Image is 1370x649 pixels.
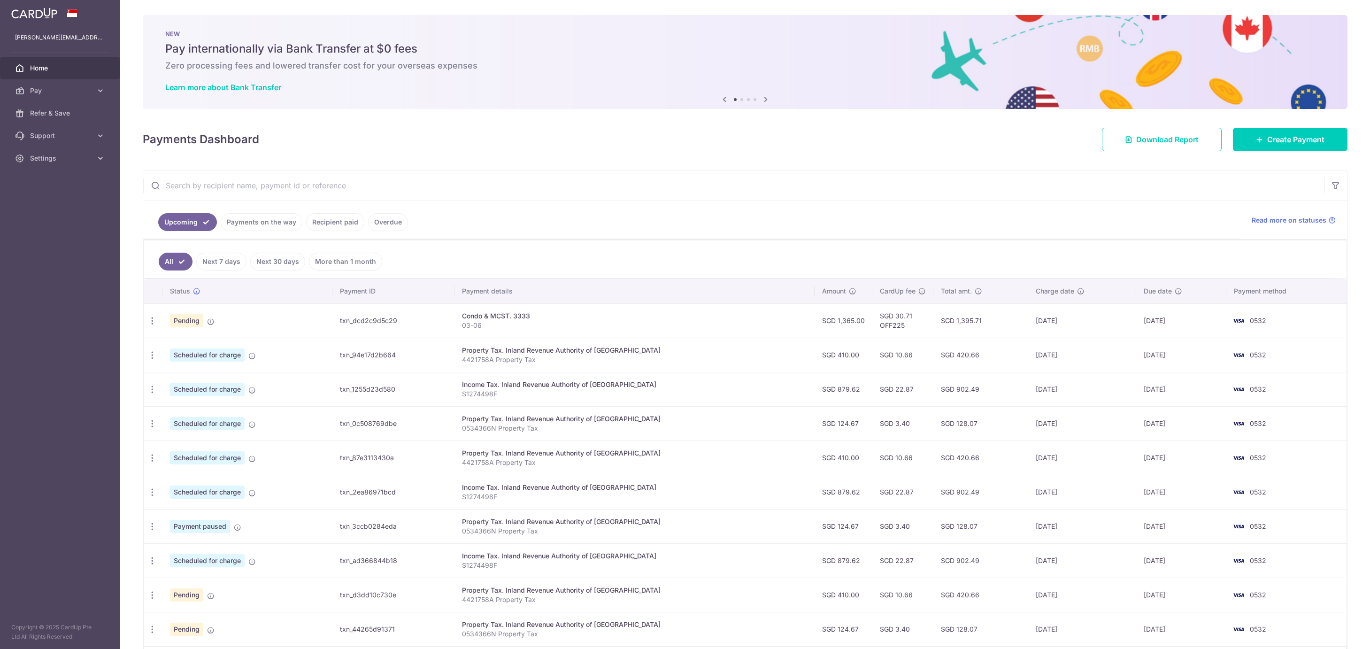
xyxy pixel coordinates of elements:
span: Scheduled for charge [170,417,245,430]
span: Home [30,63,92,73]
span: Settings [30,154,92,163]
td: [DATE] [1028,612,1136,646]
img: Bank transfer banner [143,15,1347,109]
img: Bank Card [1229,418,1248,429]
span: Refer & Save [30,108,92,118]
td: [DATE] [1028,338,1136,372]
div: Income Tax. Inland Revenue Authority of [GEOGRAPHIC_DATA] [462,380,807,389]
img: Bank Card [1229,349,1248,361]
span: Payment paused [170,520,230,533]
p: S1274498F [462,492,807,502]
td: SGD 124.67 [815,509,872,543]
p: S1274498F [462,561,807,570]
span: Scheduled for charge [170,486,245,499]
h5: Pay internationally via Bank Transfer at $0 fees [165,41,1325,56]
td: SGD 3.40 [872,406,933,440]
td: txn_3ccb0284eda [332,509,454,543]
a: Upcoming [158,213,217,231]
span: Pending [170,588,203,602]
td: SGD 410.00 [815,440,872,475]
td: [DATE] [1028,509,1136,543]
td: txn_87e3113430a [332,440,454,475]
td: SGD 902.49 [933,475,1028,509]
td: txn_dcd2c9d5c29 [332,303,454,338]
td: txn_0c508769dbe [332,406,454,440]
a: All [159,253,192,270]
span: 0532 [1250,317,1266,324]
span: Pending [170,623,203,636]
td: SGD 10.66 [872,578,933,612]
td: SGD 879.62 [815,543,872,578]
p: 0534366N Property Tax [462,526,807,536]
p: 4421758A Property Tax [462,458,807,467]
td: txn_d3dd10c730e [332,578,454,612]
div: Condo & MCST. 3333 [462,311,807,321]
span: Charge date [1036,286,1074,296]
img: Bank Card [1229,521,1248,532]
div: Property Tax. Inland Revenue Authority of [GEOGRAPHIC_DATA] [462,346,807,355]
td: [DATE] [1028,440,1136,475]
td: txn_ad366844b18 [332,543,454,578]
span: Scheduled for charge [170,348,245,362]
span: CardUp fee [880,286,916,296]
p: 4421758A Property Tax [462,595,807,604]
div: Income Tax. Inland Revenue Authority of [GEOGRAPHIC_DATA] [462,551,807,561]
td: SGD 124.67 [815,612,872,646]
span: Scheduled for charge [170,554,245,567]
div: Income Tax. Inland Revenue Authority of [GEOGRAPHIC_DATA] [462,483,807,492]
p: 0534366N Property Tax [462,629,807,639]
td: SGD 420.66 [933,338,1028,372]
span: Scheduled for charge [170,383,245,396]
td: [DATE] [1028,372,1136,406]
td: SGD 10.66 [872,338,933,372]
td: SGD 10.66 [872,440,933,475]
span: 0532 [1250,556,1266,564]
div: Property Tax. Inland Revenue Authority of [GEOGRAPHIC_DATA] [462,448,807,458]
span: Status [170,286,190,296]
td: txn_1255d23d580 [332,372,454,406]
a: Payments on the way [221,213,302,231]
span: 0532 [1250,591,1266,599]
span: 0532 [1250,488,1266,496]
td: [DATE] [1136,338,1226,372]
td: SGD 420.66 [933,440,1028,475]
a: Recipient paid [306,213,364,231]
a: Learn more about Bank Transfer [165,83,281,92]
td: txn_2ea86971bcd [332,475,454,509]
td: SGD 128.07 [933,406,1028,440]
td: SGD 879.62 [815,372,872,406]
p: S1274498F [462,389,807,399]
input: Search by recipient name, payment id or reference [143,170,1324,201]
td: txn_94e17d2b664 [332,338,454,372]
div: Property Tax. Inland Revenue Authority of [GEOGRAPHIC_DATA] [462,517,807,526]
td: SGD 128.07 [933,509,1028,543]
p: 4421758A Property Tax [462,355,807,364]
td: SGD 3.40 [872,612,933,646]
img: Bank Card [1229,452,1248,464]
img: Bank Card [1229,589,1248,601]
td: [DATE] [1028,543,1136,578]
td: [DATE] [1136,475,1226,509]
div: Property Tax. Inland Revenue Authority of [GEOGRAPHIC_DATA] [462,586,807,595]
span: Pending [170,314,203,327]
img: Bank Card [1229,487,1248,498]
td: [DATE] [1028,475,1136,509]
a: Next 30 days [250,253,305,270]
a: Overdue [368,213,408,231]
h4: Payments Dashboard [143,131,259,148]
span: Scheduled for charge [170,451,245,464]
td: [DATE] [1028,303,1136,338]
td: SGD 879.62 [815,475,872,509]
td: txn_44265d91371 [332,612,454,646]
img: Bank Card [1229,384,1248,395]
td: [DATE] [1136,440,1226,475]
span: 0532 [1250,625,1266,633]
td: [DATE] [1028,406,1136,440]
td: [DATE] [1136,509,1226,543]
h6: Zero processing fees and lowered transfer cost for your overseas expenses [165,60,1325,71]
p: 0534366N Property Tax [462,424,807,433]
span: Pay [30,86,92,95]
td: SGD 22.87 [872,543,933,578]
td: [DATE] [1136,372,1226,406]
th: Payment ID [332,279,454,303]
